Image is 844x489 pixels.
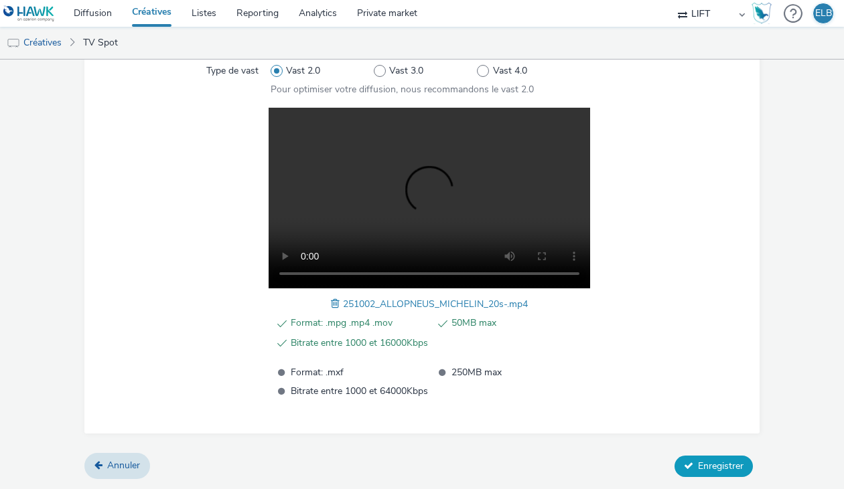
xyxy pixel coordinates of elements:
span: Vast 4.0 [493,64,527,78]
span: 50MB max [451,315,589,331]
span: Format: .mxf [291,365,428,380]
span: 250MB max [451,365,589,380]
span: Bitrate entre 1000 et 64000Kbps [291,383,428,399]
span: Enregistrer [698,460,744,472]
a: Annuler [84,453,150,478]
span: Pour optimiser votre diffusion, nous recommandons le vast 2.0 [271,83,534,96]
span: Vast 2.0 [286,64,320,78]
label: Type de vast [201,59,264,78]
span: Bitrate entre 1000 et 16000Kbps [291,335,428,351]
span: 251002_ALLOPNEUS_MICHELIN_20s-.mp4 [343,298,528,310]
img: undefined Logo [3,5,55,22]
span: Annuler [107,459,140,472]
button: Enregistrer [675,456,753,477]
span: Format: .mpg .mp4 .mov [291,315,428,331]
div: ELB [815,3,832,23]
img: tv [7,37,20,50]
img: Hawk Academy [752,3,772,24]
a: Hawk Academy [752,3,777,24]
a: TV Spot [76,27,125,59]
span: Vast 3.0 [389,64,423,78]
